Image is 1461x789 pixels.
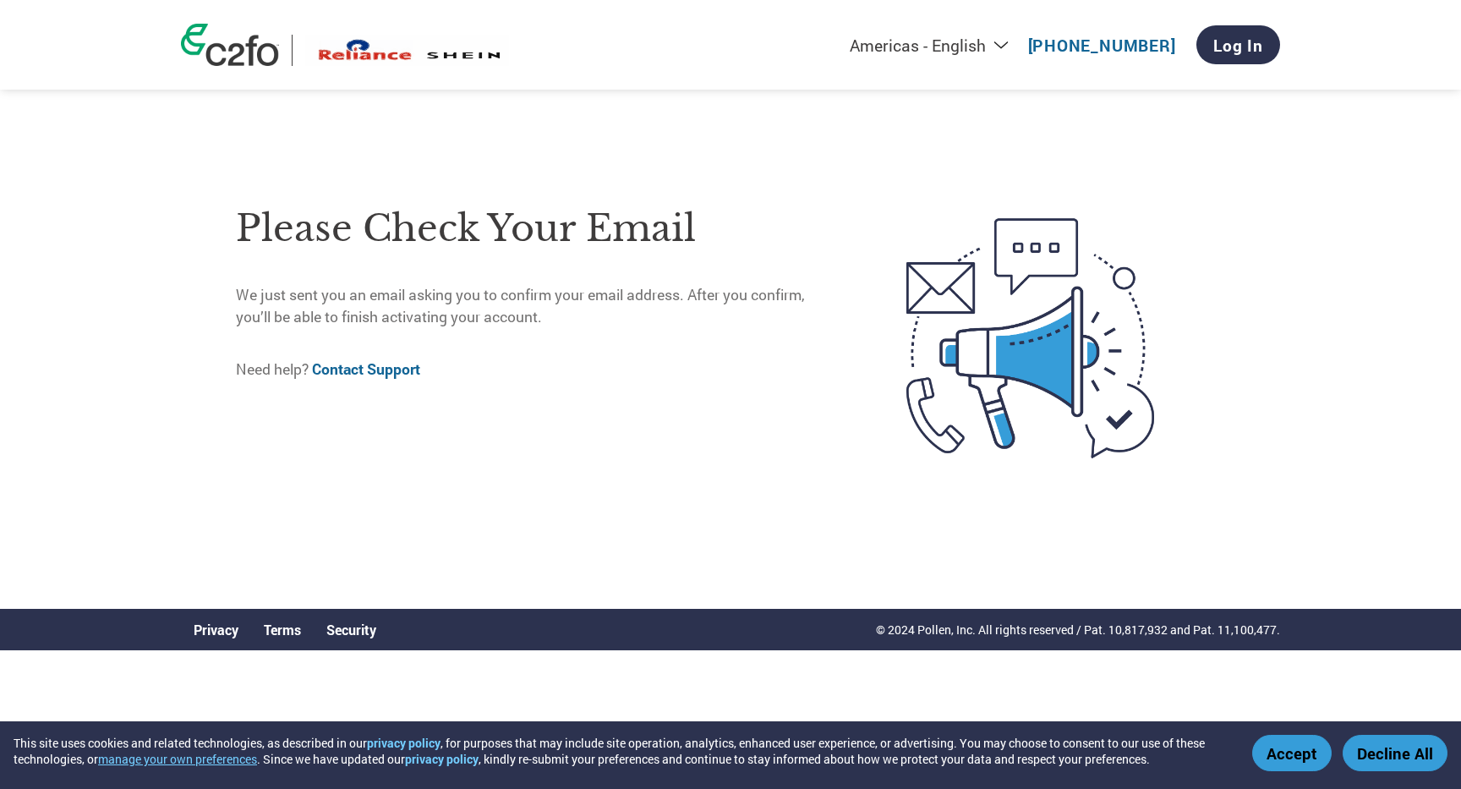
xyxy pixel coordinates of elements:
[835,188,1225,489] img: open-email
[236,201,835,256] h1: Please check your email
[367,735,440,751] a: privacy policy
[1252,735,1332,771] button: Accept
[236,284,835,329] p: We just sent you an email asking you to confirm your email address. After you confirm, you’ll be ...
[1028,35,1176,56] a: [PHONE_NUMBER]
[98,751,257,767] button: manage your own preferences
[194,621,238,638] a: Privacy
[1343,735,1447,771] button: Decline All
[1196,25,1280,64] a: Log In
[264,621,301,638] a: Terms
[236,359,835,381] p: Need help?
[876,621,1280,638] p: © 2024 Pollen, Inc. All rights reserved / Pat. 10,817,932 and Pat. 11,100,477.
[312,359,420,379] a: Contact Support
[181,24,279,66] img: c2fo logo
[305,35,509,66] img: Reliance Retail Limited, SHEIN India
[14,735,1228,767] div: This site uses cookies and related technologies, as described in our , for purposes that may incl...
[326,621,376,638] a: Security
[405,751,479,767] a: privacy policy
